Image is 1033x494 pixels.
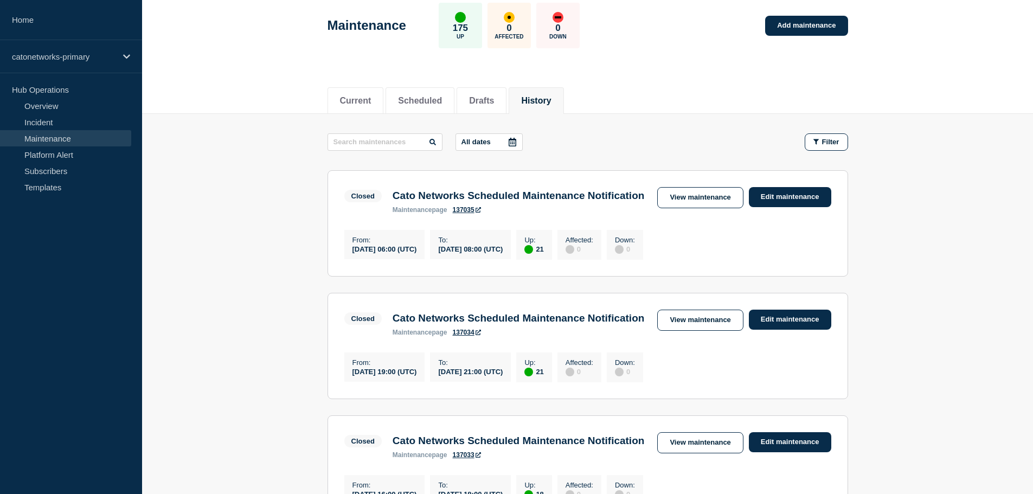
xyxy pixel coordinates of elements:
[657,187,743,208] a: View maintenance
[553,12,563,23] div: down
[438,236,503,244] p: To :
[524,358,543,367] p: Up :
[352,367,417,376] div: [DATE] 19:00 (UTC)
[524,245,533,254] div: up
[524,236,543,244] p: Up :
[351,315,375,323] div: Closed
[457,34,464,40] p: Up
[398,96,442,106] button: Scheduled
[340,96,371,106] button: Current
[455,133,523,151] button: All dates
[822,138,839,146] span: Filter
[566,367,593,376] div: 0
[461,138,491,146] p: All dates
[566,236,593,244] p: Affected :
[749,187,831,207] a: Edit maintenance
[12,52,116,61] p: catonetworks-primary
[393,206,447,214] p: page
[393,329,432,336] span: maintenance
[506,23,511,34] p: 0
[352,236,417,244] p: From :
[566,358,593,367] p: Affected :
[453,206,481,214] a: 137035
[524,367,543,376] div: 21
[615,244,635,254] div: 0
[393,329,447,336] p: page
[352,358,417,367] p: From :
[504,12,515,23] div: affected
[351,192,375,200] div: Closed
[495,34,523,40] p: Affected
[352,481,417,489] p: From :
[393,451,447,459] p: page
[453,329,481,336] a: 137034
[455,12,466,23] div: up
[615,368,624,376] div: disabled
[566,245,574,254] div: disabled
[393,451,432,459] span: maintenance
[469,96,494,106] button: Drafts
[566,244,593,254] div: 0
[393,435,645,447] h3: Cato Networks Scheduled Maintenance Notification
[393,312,645,324] h3: Cato Networks Scheduled Maintenance Notification
[549,34,567,40] p: Down
[657,432,743,453] a: View maintenance
[749,432,831,452] a: Edit maintenance
[749,310,831,330] a: Edit maintenance
[765,16,848,36] a: Add maintenance
[566,481,593,489] p: Affected :
[555,23,560,34] p: 0
[328,18,406,33] h1: Maintenance
[438,244,503,253] div: [DATE] 08:00 (UTC)
[438,358,503,367] p: To :
[524,481,543,489] p: Up :
[438,367,503,376] div: [DATE] 21:00 (UTC)
[438,481,503,489] p: To :
[615,236,635,244] p: Down :
[615,245,624,254] div: disabled
[615,481,635,489] p: Down :
[393,206,432,214] span: maintenance
[521,96,551,106] button: History
[453,451,481,459] a: 137033
[615,367,635,376] div: 0
[524,368,533,376] div: up
[566,368,574,376] div: disabled
[393,190,645,202] h3: Cato Networks Scheduled Maintenance Notification
[657,310,743,331] a: View maintenance
[352,244,417,253] div: [DATE] 06:00 (UTC)
[805,133,848,151] button: Filter
[524,244,543,254] div: 21
[615,358,635,367] p: Down :
[453,23,468,34] p: 175
[328,133,442,151] input: Search maintenances
[351,437,375,445] div: Closed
